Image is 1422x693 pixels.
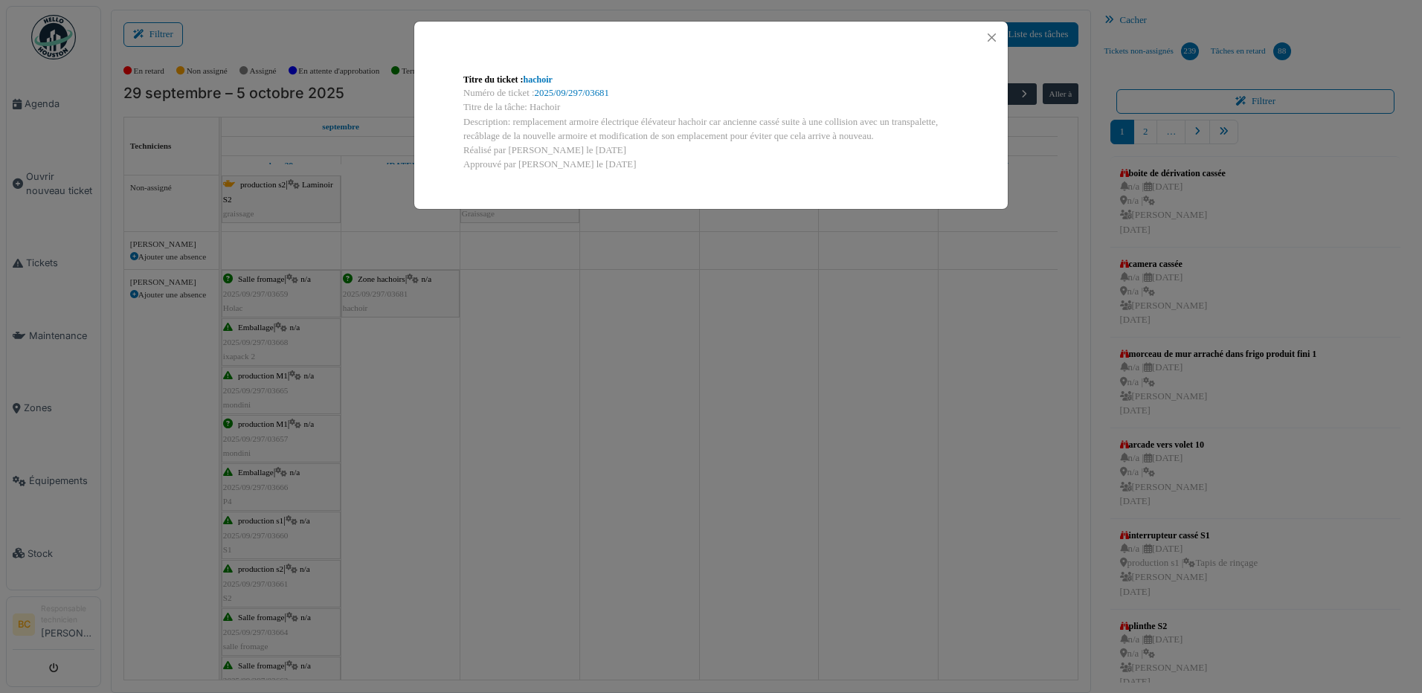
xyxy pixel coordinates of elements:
div: Titre du ticket : [463,73,959,86]
a: hachoir [524,74,553,85]
button: Close [982,28,1002,48]
a: 2025/09/297/03681 [535,88,609,98]
div: Titre de la tâche: Hachoir [463,100,959,115]
div: Réalisé par [PERSON_NAME] le [DATE] [463,144,959,158]
div: Numéro de ticket : [463,86,959,100]
div: Description: remplacement armoire électrique élévateur hachoir car ancienne cassé suite à une col... [463,115,959,144]
div: Approuvé par [PERSON_NAME] le [DATE] [463,158,959,172]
